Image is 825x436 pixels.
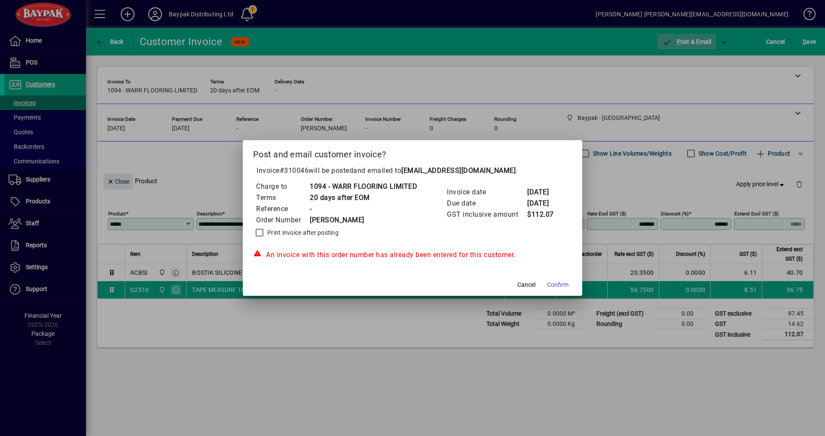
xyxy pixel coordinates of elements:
span: #310046 [280,166,309,175]
b: [EMAIL_ADDRESS][DOMAIN_NAME] [401,166,516,175]
span: Cancel [517,280,535,289]
td: [DATE] [527,187,561,198]
td: $112.07 [527,209,561,220]
td: GST inclusive amount [446,209,527,220]
td: [PERSON_NAME] [309,215,417,226]
span: Confirm [547,280,568,289]
td: Terms [256,192,309,203]
td: 1094 - WARR FLOORING LIMITED [309,181,417,192]
td: Order Number [256,215,309,226]
h2: Post and email customer invoice? [243,140,582,165]
td: 20 days after EOM [309,192,417,203]
td: Due date [446,198,527,209]
span: and emailed to [353,166,516,175]
div: An invoice with this order number has already been entered for this customer. [253,250,572,260]
td: - [309,203,417,215]
td: Invoice date [446,187,527,198]
label: Print invoice after posting [266,228,339,237]
button: Cancel [513,277,540,292]
td: [DATE] [527,198,561,209]
td: Reference [256,203,309,215]
td: Charge to [256,181,309,192]
button: Confirm [544,277,572,292]
p: Invoice will be posted . [253,166,572,176]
